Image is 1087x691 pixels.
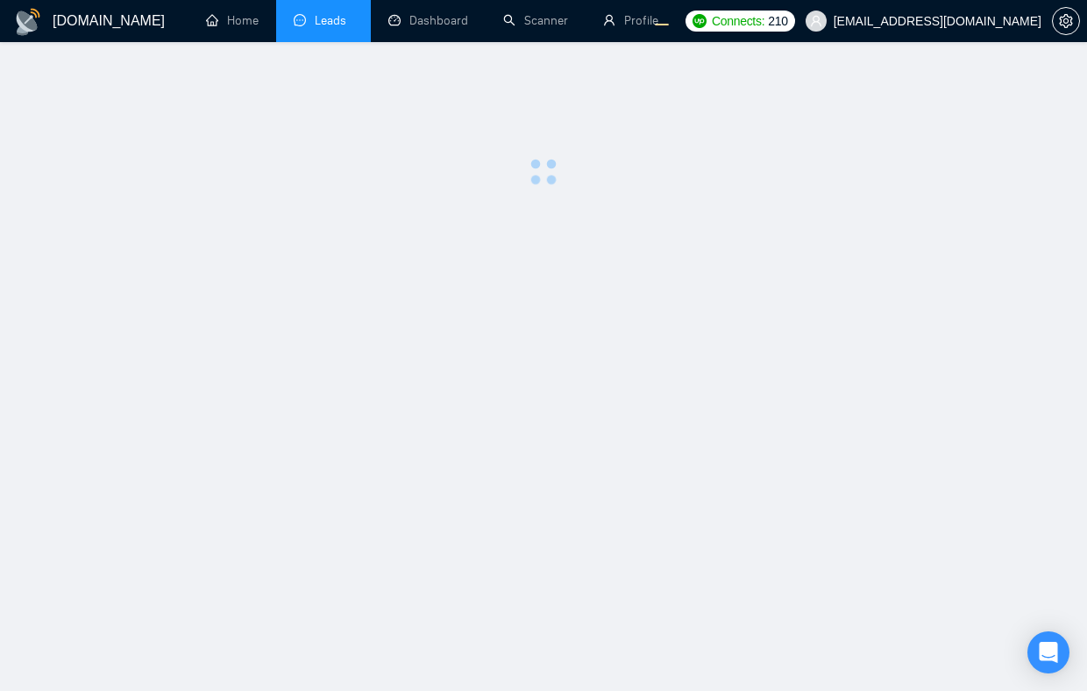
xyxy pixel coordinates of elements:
a: messageLeads [294,13,353,28]
span: setting [1053,14,1079,28]
a: dashboardDashboard [388,13,468,28]
a: userProfile [603,13,658,28]
span: 210 [768,11,787,31]
a: searchScanner [503,13,568,28]
div: Open Intercom Messenger [1027,631,1069,673]
span: user [810,15,822,27]
img: upwork-logo.png [693,14,707,28]
a: setting [1052,14,1080,28]
a: homeHome [206,13,259,28]
img: logo [14,8,42,36]
span: Connects: [712,11,764,31]
button: setting [1052,7,1080,35]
